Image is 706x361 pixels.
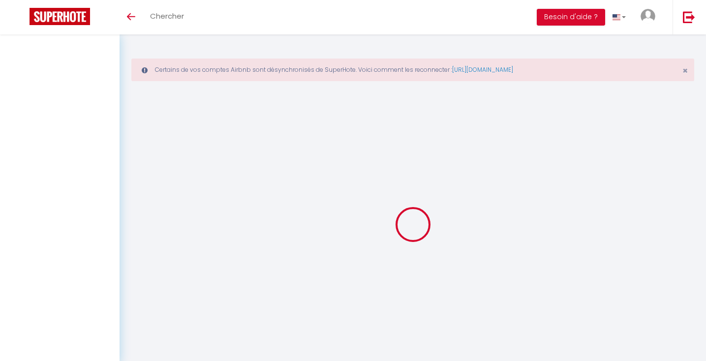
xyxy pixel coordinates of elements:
button: Close [682,66,688,75]
a: [URL][DOMAIN_NAME] [452,65,513,74]
img: Super Booking [30,8,90,25]
span: Chercher [150,11,184,21]
img: ... [641,9,655,24]
img: logout [683,11,695,23]
button: Besoin d'aide ? [537,9,605,26]
div: Certains de vos comptes Airbnb sont désynchronisés de SuperHote. Voici comment les reconnecter : [131,59,694,81]
span: × [682,64,688,77]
